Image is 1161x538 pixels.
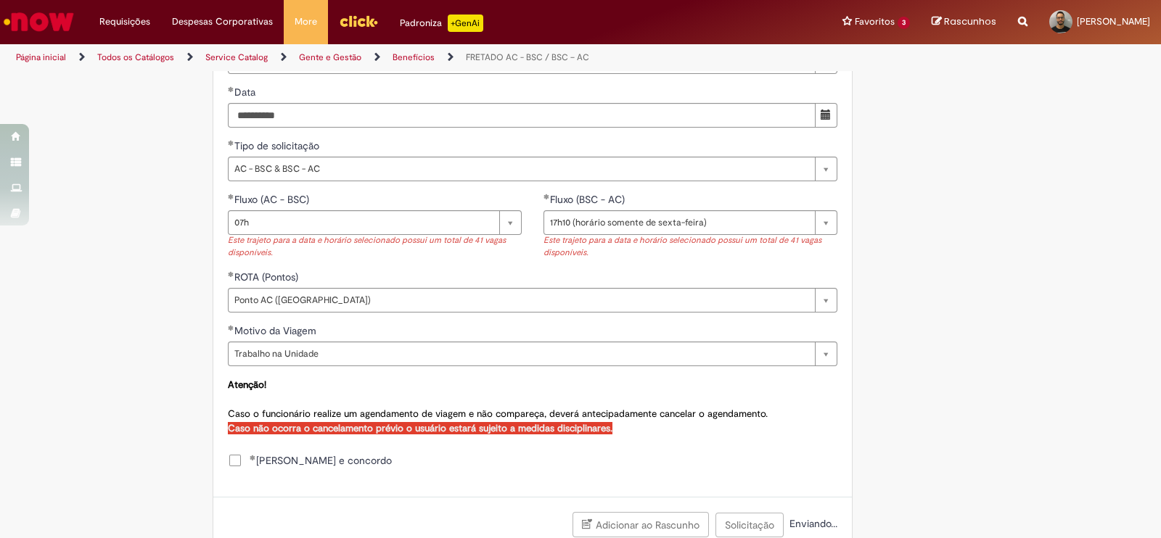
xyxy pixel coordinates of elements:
span: Ponto AC ([GEOGRAPHIC_DATA]) [234,289,808,312]
span: Caso o funcionário realize um agendamento de viagem e não compareça, deverá antecipadamente cance... [228,378,768,434]
strong: Atenção! [228,378,266,391]
span: Trabalho na Unidade [234,342,808,365]
span: Favoritos [855,15,895,29]
span: 17h10 (horário somente de sexta-feira) [550,211,808,234]
a: Benefícios [393,51,435,63]
span: Obrigatório Preenchido [543,194,550,199]
span: Obrigatório Preenchido [250,455,256,460]
div: Este trajeto para a data e horário selecionado possui um total de 41 vagas disponíveis. [228,235,522,259]
span: Obrigatório Preenchido [228,325,234,331]
strong: Caso não ocorra o cancelamento prévio o usuário estará sujeito a medidas disciplinares. [228,422,612,434]
span: Data [234,86,258,99]
span: Tipo de solicitação [234,139,322,152]
ul: Trilhas de página [11,44,763,71]
button: Mostrar calendário para Data [815,103,837,128]
span: Motivo da Viagem [234,324,319,337]
a: Gente e Gestão [299,51,361,63]
span: AC - BSC & BSC - AC [234,157,808,181]
span: 07h [234,211,492,234]
span: Obrigatório Preenchido [228,86,234,92]
span: 3 [898,17,910,29]
div: Este trajeto para a data e horário selecionado possui um total de 41 vagas disponíveis. [543,235,837,259]
span: Fluxo (AC - BSC) [234,193,312,206]
span: Enviando... [787,517,837,530]
span: [PERSON_NAME] [1077,15,1150,28]
a: Página inicial [16,51,66,63]
img: ServiceNow [1,7,76,36]
input: Data 05 September 2025 Friday [228,103,816,128]
span: Obrigatório Preenchido [228,271,234,277]
p: +GenAi [448,15,483,32]
span: [PERSON_NAME] e concordo [250,453,392,468]
span: More [295,15,317,29]
a: Service Catalog [205,51,268,63]
span: Obrigatório Preenchido [228,194,234,199]
a: FRETADO AC - BSC / BSC – AC [466,51,589,63]
a: Todos os Catálogos [97,51,174,63]
span: Rascunhos [944,15,996,28]
span: Requisições [99,15,150,29]
span: Fluxo (BSC - AC) [550,193,628,206]
img: click_logo_yellow_360x200.png [339,10,378,32]
span: Obrigatório Preenchido [228,140,234,146]
div: Padroniza [400,15,483,32]
span: ROTA (Pontos) [234,270,301,284]
a: Rascunhos [932,15,996,29]
span: Despesas Corporativas [172,15,273,29]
